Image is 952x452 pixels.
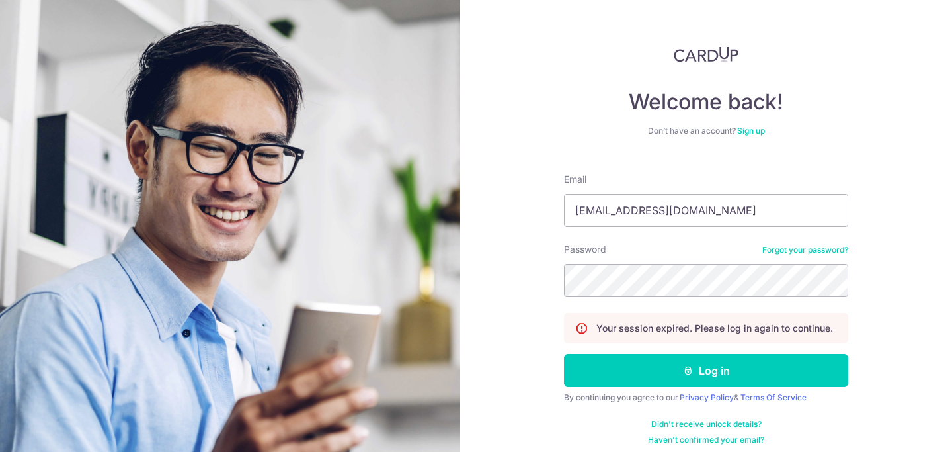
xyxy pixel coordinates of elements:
[762,245,848,255] a: Forgot your password?
[651,419,762,429] a: Didn't receive unlock details?
[596,322,833,335] p: Your session expired. Please log in again to continue.
[564,194,848,227] input: Enter your Email
[674,46,738,62] img: CardUp Logo
[648,435,764,445] a: Haven't confirmed your email?
[564,126,848,136] div: Don’t have an account?
[564,354,848,387] button: Log in
[564,392,848,403] div: By continuing you agree to our &
[737,126,765,136] a: Sign up
[740,392,807,402] a: Terms Of Service
[564,173,586,186] label: Email
[680,392,734,402] a: Privacy Policy
[564,243,606,256] label: Password
[564,89,848,115] h4: Welcome back!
